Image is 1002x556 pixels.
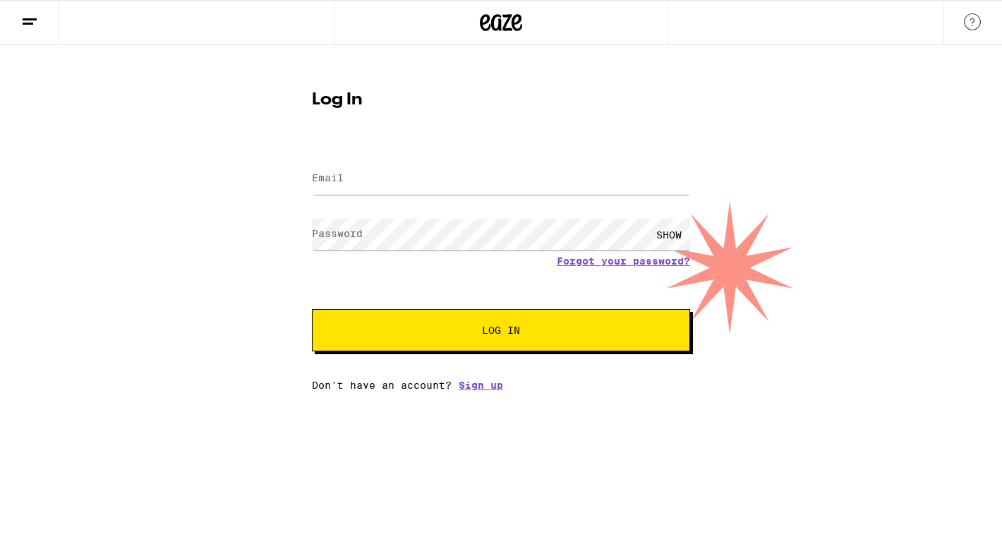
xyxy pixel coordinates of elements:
[312,163,690,195] input: Email
[312,228,363,239] label: Password
[459,380,503,391] a: Sign up
[557,255,690,267] a: Forgot your password?
[312,92,690,109] h1: Log In
[482,325,520,335] span: Log In
[648,219,690,250] div: SHOW
[312,309,690,351] button: Log In
[312,172,344,183] label: Email
[312,380,690,391] div: Don't have an account?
